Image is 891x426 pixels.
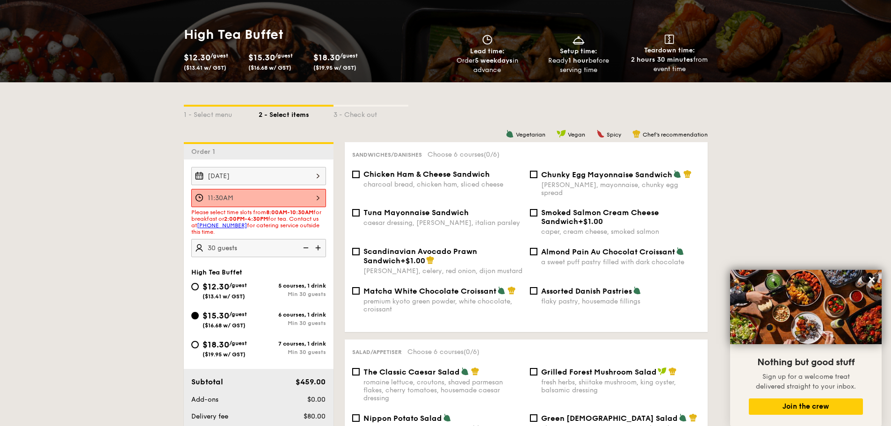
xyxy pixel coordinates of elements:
div: [PERSON_NAME], celery, red onion, dijon mustard [363,267,522,275]
div: caper, cream cheese, smoked salmon [541,228,700,236]
span: Lead time: [470,47,505,55]
input: Nippon Potato Saladpremium japanese mayonnaise, golden russet potato [352,414,360,422]
span: Add-ons [191,396,218,404]
span: Nippon Potato Salad [363,414,442,423]
span: (0/6) [464,348,479,356]
span: Sandwiches/Danishes [352,152,422,158]
div: 3 - Check out [333,107,408,120]
a: [PHONE_NUMBER] [197,222,247,229]
h1: High Tea Buffet [184,26,442,43]
input: Almond Pain Au Chocolat Croissanta sweet puff pastry filled with dark chocolate [530,248,537,255]
span: Chicken Ham & Cheese Sandwich [363,170,490,179]
span: /guest [275,52,293,59]
img: icon-chef-hat.a58ddaea.svg [632,130,641,138]
div: Min 30 guests [259,320,326,326]
span: ($16.68 w/ GST) [248,65,291,71]
div: charcoal bread, chicken ham, sliced cheese [363,181,522,188]
span: Teardown time: [644,46,695,54]
div: Order in advance [446,56,529,75]
img: DSC07876-Edit02-Large.jpeg [730,270,882,344]
input: Event date [191,167,326,185]
strong: 5 weekdays [475,57,513,65]
span: Setup time: [560,47,597,55]
img: icon-chef-hat.a58ddaea.svg [689,413,697,422]
img: icon-vegetarian.fe4039eb.svg [633,286,641,295]
div: flaky pastry, housemade fillings [541,297,700,305]
div: 2 - Select items [259,107,333,120]
input: Scandinavian Avocado Prawn Sandwich+$1.00[PERSON_NAME], celery, red onion, dijon mustard [352,248,360,255]
strong: 2:00PM-4:30PM [224,216,268,222]
img: icon-dish.430c3a2e.svg [572,35,586,45]
div: from event time [628,55,711,74]
img: icon-chef-hat.a58ddaea.svg [507,286,516,295]
span: $18.30 [203,339,229,350]
input: Green [DEMOGRAPHIC_DATA] Saladcherry tomato, [PERSON_NAME], feta cheese [530,414,537,422]
span: /guest [229,311,247,318]
span: Vegan [568,131,585,138]
div: caesar dressing, [PERSON_NAME], italian parsley [363,219,522,227]
span: Tuna Mayonnaise Sandwich [363,208,469,217]
img: icon-vegetarian.fe4039eb.svg [676,247,684,255]
span: $15.30 [203,310,229,321]
span: $15.30 [248,52,275,63]
span: $0.00 [307,396,326,404]
div: Min 30 guests [259,291,326,297]
span: Chef's recommendation [643,131,708,138]
div: 5 courses, 1 drink [259,282,326,289]
span: /guest [340,52,358,59]
img: icon-vegetarian.fe4039eb.svg [679,413,687,422]
strong: 2 hours 30 minutes [631,56,693,64]
span: /guest [229,282,247,289]
span: Almond Pain Au Chocolat Croissant [541,247,675,256]
span: The Classic Caesar Salad [363,368,460,376]
span: Green [DEMOGRAPHIC_DATA] Salad [541,414,678,423]
input: $12.30/guest($13.41 w/ GST)5 courses, 1 drinkMin 30 guests [191,283,199,290]
div: a sweet puff pastry filled with dark chocolate [541,258,700,266]
span: $459.00 [296,377,326,386]
span: /guest [229,340,247,347]
span: ($19.95 w/ GST) [203,351,246,358]
input: The Classic Caesar Saladromaine lettuce, croutons, shaved parmesan flakes, cherry tomatoes, house... [352,368,360,375]
span: Choose 6 courses [427,151,500,159]
input: Chicken Ham & Cheese Sandwichcharcoal bread, chicken ham, sliced cheese [352,171,360,178]
span: Smoked Salmon Cream Cheese Sandwich [541,208,659,226]
img: icon-chef-hat.a58ddaea.svg [683,170,692,178]
img: icon-vegetarian.fe4039eb.svg [461,367,469,375]
img: icon-add.58712e84.svg [312,239,326,257]
span: Matcha White Chocolate Croissant [363,287,496,296]
span: $12.30 [203,282,229,292]
input: Smoked Salmon Cream Cheese Sandwich+$1.00caper, cream cheese, smoked salmon [530,209,537,217]
img: icon-vegetarian.fe4039eb.svg [443,413,451,422]
img: icon-reduce.1d2dbef1.svg [298,239,312,257]
span: Chunky Egg Mayonnaise Sandwich [541,170,672,179]
span: Delivery fee [191,412,228,420]
span: Nothing but good stuff [757,357,855,368]
input: Grilled Forest Mushroom Saladfresh herbs, shiitake mushroom, king oyster, balsamic dressing [530,368,537,375]
span: ($13.41 w/ GST) [203,293,245,300]
input: Assorted Danish Pastriesflaky pastry, housemade fillings [530,287,537,295]
span: (0/6) [484,151,500,159]
span: Scandinavian Avocado Prawn Sandwich [363,247,477,265]
img: icon-chef-hat.a58ddaea.svg [471,367,479,375]
span: $12.30 [184,52,210,63]
img: icon-vegetarian.fe4039eb.svg [673,170,681,178]
span: Please select time slots from for breakfast or for tea. Contact us at for catering service outsid... [191,209,321,235]
img: icon-vegan.f8ff3823.svg [557,130,566,138]
span: +$1.00 [578,217,603,226]
span: Vegetarian [516,131,545,138]
span: +$1.00 [400,256,425,265]
div: fresh herbs, shiitake mushroom, king oyster, balsamic dressing [541,378,700,394]
input: $15.30/guest($16.68 w/ GST)6 courses, 1 drinkMin 30 guests [191,312,199,319]
div: [PERSON_NAME], mayonnaise, chunky egg spread [541,181,700,197]
span: Grilled Forest Mushroom Salad [541,368,657,376]
img: icon-chef-hat.a58ddaea.svg [426,256,435,264]
img: icon-teardown.65201eee.svg [665,35,674,44]
div: Min 30 guests [259,349,326,355]
input: Number of guests [191,239,326,257]
input: Chunky Egg Mayonnaise Sandwich[PERSON_NAME], mayonnaise, chunky egg spread [530,171,537,178]
span: Assorted Danish Pastries [541,287,632,296]
img: icon-clock.2db775ea.svg [480,35,494,45]
img: icon-chef-hat.a58ddaea.svg [668,367,677,375]
span: Salad/Appetiser [352,349,402,355]
span: /guest [210,52,228,59]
